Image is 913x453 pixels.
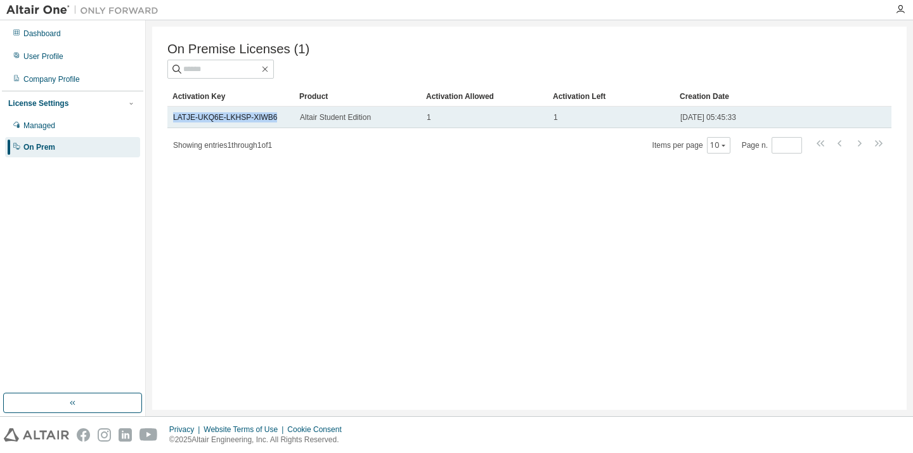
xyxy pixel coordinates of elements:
[23,142,55,152] div: On Prem
[167,42,309,56] span: On Premise Licenses (1)
[169,435,349,445] p: © 2025 Altair Engineering, Inc. All Rights Reserved.
[426,86,543,107] div: Activation Allowed
[299,86,416,107] div: Product
[742,137,802,154] span: Page n.
[287,424,349,435] div: Cookie Consent
[554,112,558,122] span: 1
[4,428,69,442] img: altair_logo.svg
[680,86,836,107] div: Creation Date
[139,428,158,442] img: youtube.svg
[680,112,736,122] span: [DATE] 05:45:33
[173,141,272,150] span: Showing entries 1 through 1 of 1
[98,428,111,442] img: instagram.svg
[119,428,132,442] img: linkedin.svg
[204,424,287,435] div: Website Terms of Use
[23,74,80,84] div: Company Profile
[173,113,277,122] a: LATJE-UKQ6E-LKHSP-XIWB6
[169,424,204,435] div: Privacy
[427,112,431,122] span: 1
[710,140,727,150] button: 10
[77,428,90,442] img: facebook.svg
[300,112,371,122] span: Altair Student Edition
[23,29,61,39] div: Dashboard
[6,4,165,16] img: Altair One
[23,121,55,131] div: Managed
[172,86,289,107] div: Activation Key
[8,98,68,108] div: License Settings
[23,51,63,62] div: User Profile
[652,137,730,154] span: Items per page
[553,86,670,107] div: Activation Left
